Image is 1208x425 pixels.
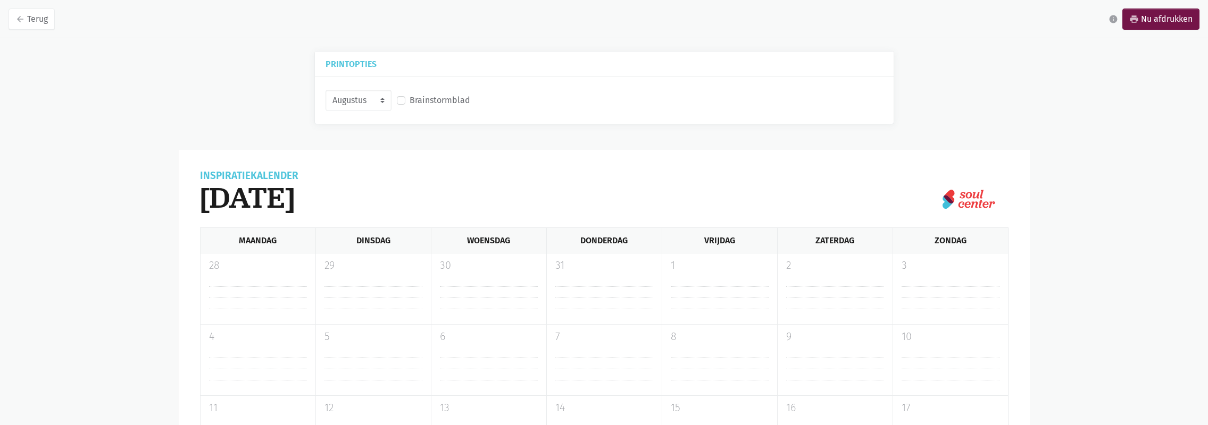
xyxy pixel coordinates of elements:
[440,400,538,416] p: 13
[902,329,999,345] p: 10
[671,329,769,345] p: 8
[1109,14,1118,24] i: info
[15,14,25,24] i: arrow_back
[440,329,538,345] p: 6
[410,93,470,107] label: Brainstormblad
[1122,8,1199,30] a: printNu afdrukken
[786,258,884,274] p: 2
[786,400,884,416] p: 16
[200,181,298,215] h1: [DATE]
[431,228,546,253] div: Woensdag
[671,400,769,416] p: 15
[786,329,884,345] p: 9
[315,228,431,253] div: Dinsdag
[200,228,315,253] div: Maandag
[555,258,653,274] p: 31
[902,400,999,416] p: 17
[440,258,538,274] p: 30
[555,400,653,416] p: 14
[200,171,298,181] div: Inspiratiekalender
[9,8,55,30] a: arrow_backTerug
[546,228,662,253] div: Donderdag
[324,258,422,274] p: 29
[324,329,422,345] p: 5
[662,228,777,253] div: Vrijdag
[324,400,422,416] p: 12
[326,60,883,68] h5: Printopties
[893,228,1009,253] div: Zondag
[777,228,893,253] div: Zaterdag
[671,258,769,274] p: 1
[902,258,999,274] p: 3
[209,400,307,416] p: 11
[1129,14,1139,24] i: print
[209,329,307,345] p: 4
[555,329,653,345] p: 7
[209,258,307,274] p: 28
